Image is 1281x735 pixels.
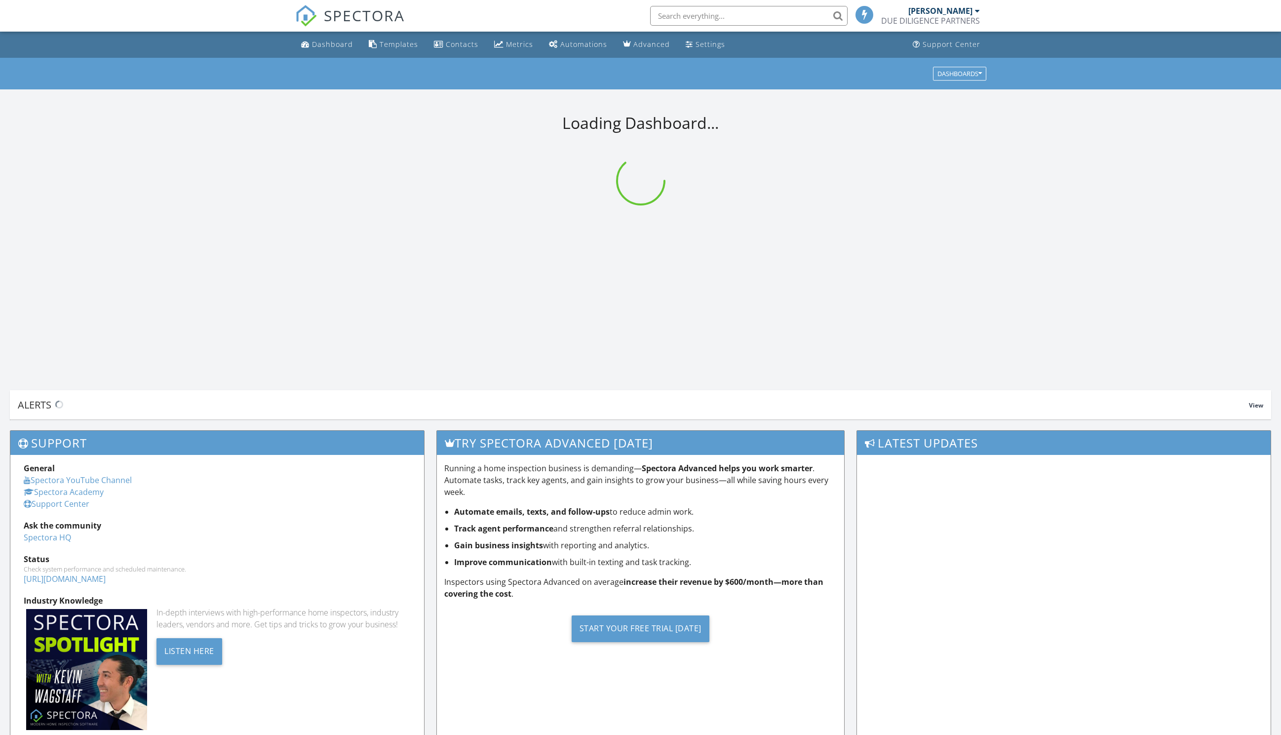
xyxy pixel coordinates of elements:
[295,5,317,27] img: The Best Home Inspection Software - Spectora
[24,532,71,543] a: Spectora HQ
[24,463,55,474] strong: General
[454,506,837,518] li: to reduce admin work.
[18,398,1249,411] div: Alerts
[572,615,709,642] div: Start Your Free Trial [DATE]
[24,498,89,509] a: Support Center
[454,557,552,568] strong: Improve communication
[454,523,837,534] li: and strengthen referral relationships.
[446,40,478,49] div: Contacts
[454,523,553,534] strong: Track agent performance
[650,6,848,26] input: Search everything...
[444,608,837,650] a: Start Your Free Trial [DATE]
[24,565,411,573] div: Check system performance and scheduled maintenance.
[857,431,1271,455] h3: Latest Updates
[24,595,411,607] div: Industry Knowledge
[24,573,106,584] a: [URL][DOMAIN_NAME]
[437,431,845,455] h3: Try spectora advanced [DATE]
[619,36,674,54] a: Advanced
[156,645,222,656] a: Listen Here
[430,36,482,54] a: Contacts
[324,5,405,26] span: SPECTORA
[26,609,147,730] img: Spectoraspolightmain
[696,40,725,49] div: Settings
[297,36,357,54] a: Dashboard
[24,553,411,565] div: Status
[24,520,411,531] div: Ask the community
[490,36,537,54] a: Metrics
[454,556,837,568] li: with built-in texting and task tracking.
[545,36,611,54] a: Automations (Basic)
[1249,401,1263,409] span: View
[156,607,410,630] div: In-depth interviews with high-performance home inspectors, industry leaders, vendors and more. Ge...
[365,36,422,54] a: Templates
[312,40,353,49] div: Dashboard
[682,36,729,54] a: Settings
[156,638,222,665] div: Listen Here
[454,539,837,551] li: with reporting and analytics.
[937,70,982,77] div: Dashboards
[24,487,104,497] a: Spectora Academy
[909,36,984,54] a: Support Center
[454,540,543,551] strong: Gain business insights
[380,40,418,49] div: Templates
[444,576,823,599] strong: increase their revenue by $600/month—more than covering the cost
[10,431,424,455] h3: Support
[881,16,980,26] div: DUE DILIGENCE PARTNERS
[24,475,132,486] a: Spectora YouTube Channel
[295,13,405,34] a: SPECTORA
[454,506,610,517] strong: Automate emails, texts, and follow-ups
[908,6,972,16] div: [PERSON_NAME]
[923,40,980,49] div: Support Center
[444,576,837,600] p: Inspectors using Spectora Advanced on average .
[444,462,837,498] p: Running a home inspection business is demanding— . Automate tasks, track key agents, and gain ins...
[560,40,607,49] div: Automations
[933,67,986,81] button: Dashboards
[506,40,533,49] div: Metrics
[642,463,813,474] strong: Spectora Advanced helps you work smarter
[633,40,670,49] div: Advanced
